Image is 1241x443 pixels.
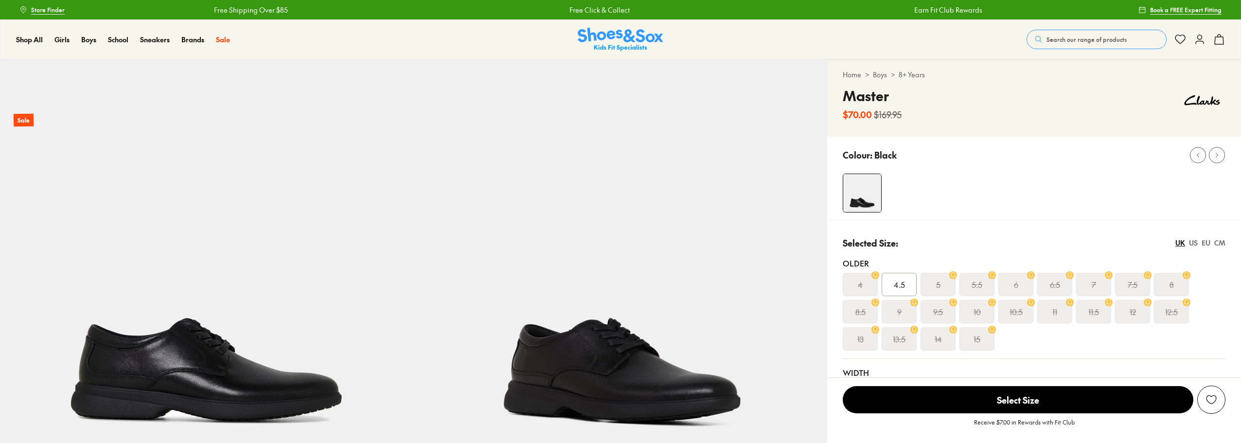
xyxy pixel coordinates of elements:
[54,35,70,44] span: Girls
[578,28,663,52] a: Shoes & Sox
[81,35,96,45] a: Boys
[843,386,1193,414] button: Select Size
[81,35,96,44] span: Boys
[181,35,204,45] a: Brands
[1189,238,1198,248] div: US
[1170,279,1174,290] s: 8
[1130,306,1136,318] s: 12
[1179,86,1225,115] img: Vendor logo
[181,35,204,44] span: Brands
[1092,279,1096,290] s: 7
[16,35,43,44] span: Shop All
[108,35,128,45] a: School
[568,5,629,15] a: Free Click & Collect
[936,279,940,290] s: 5
[108,35,128,44] span: School
[874,108,902,121] s: $169.95
[893,333,905,345] s: 13.5
[216,35,230,45] a: Sale
[1202,238,1210,248] div: EU
[843,236,898,249] p: Selected Size:
[974,418,1075,435] p: Receive $7.00 in Rewards with Fit Club
[140,35,170,44] span: Sneakers
[843,148,872,161] p: Colour:
[1014,279,1018,290] s: 6
[899,70,925,80] a: 8+ Years
[1088,306,1099,318] s: 11.5
[16,35,43,45] a: Shop All
[974,306,981,318] s: 10
[843,367,1225,378] div: Width
[578,28,663,52] img: SNS_Logo_Responsive.svg
[216,35,230,44] span: Sale
[1165,306,1178,318] s: 12.5
[933,306,943,318] s: 9.5
[858,279,863,290] s: 4
[31,5,65,14] span: Store Finder
[974,333,980,345] s: 15
[855,306,866,318] s: 8.5
[1010,306,1023,318] s: 10.5
[894,279,905,290] span: 4.5
[874,148,897,161] p: Black
[1214,238,1225,248] div: CM
[914,5,982,15] a: Earn Fit Club Rewards
[213,5,287,15] a: Free Shipping Over $85
[1050,279,1060,290] s: 6.5
[1138,1,1222,18] a: Book a FREE Expert Fitting
[857,333,864,345] s: 13
[140,35,170,45] a: Sneakers
[1175,238,1185,248] div: UK
[843,257,1225,269] div: Older
[1128,279,1137,290] s: 7.5
[897,306,902,318] s: 9
[843,386,1193,413] span: Select Size
[14,114,34,127] p: Sale
[19,1,65,18] a: Store Finder
[843,70,861,80] a: Home
[843,70,1225,80] div: > >
[935,333,942,345] s: 14
[843,86,902,106] h4: Master
[843,174,881,212] img: 4-426701_1
[1197,386,1225,414] button: Add to Wishlist
[843,108,872,121] b: $70.00
[1150,5,1222,14] span: Book a FREE Expert Fitting
[873,70,887,80] a: Boys
[1027,30,1167,49] button: Search our range of products
[1046,35,1127,44] span: Search our range of products
[1052,306,1057,318] s: 11
[972,279,982,290] s: 5.5
[54,35,70,45] a: Girls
